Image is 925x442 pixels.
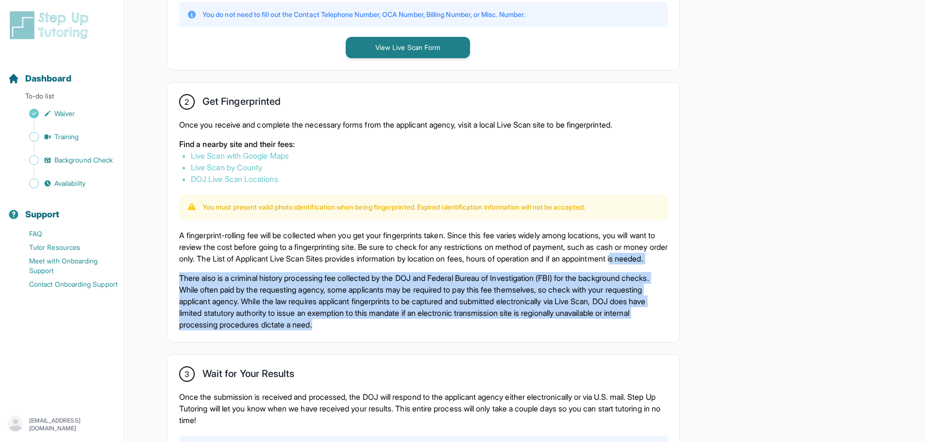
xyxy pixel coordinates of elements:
[54,109,75,118] span: Waiver
[179,272,668,330] p: There also is a criminal history processing fee collected by the DOJ and Federal Bureau of Invest...
[29,417,116,432] p: [EMAIL_ADDRESS][DOMAIN_NAME]
[8,416,116,433] button: [EMAIL_ADDRESS][DOMAIN_NAME]
[4,192,120,225] button: Support
[202,368,294,383] h2: Wait for Your Results
[346,42,470,52] a: View Live Scan Form
[179,229,668,264] p: A fingerprint-rolling fee will be collected when you get your fingerprints taken. Since this fee ...
[8,72,71,85] a: Dashboard
[179,119,668,131] p: Once you receive and complete the necessary forms from the applicant agency, visit a local Live S...
[8,177,124,190] a: Availability
[202,10,525,19] p: You do not need to fill out the Contact Telephone Number, OCA Number, Billing Number, or Misc. Nu...
[8,254,124,278] a: Meet with Onboarding Support
[8,130,124,144] a: Training
[4,56,120,89] button: Dashboard
[346,37,470,58] button: View Live Scan Form
[191,163,262,172] a: Live Scan by County
[8,107,124,120] a: Waiver
[8,10,94,41] img: logo
[202,202,585,212] p: You must present valid photo identification when being fingerprinted. Expired identification info...
[25,72,71,85] span: Dashboard
[202,96,281,111] h2: Get Fingerprinted
[4,91,120,105] p: To-do list
[179,138,668,150] p: Find a nearby site and their fees:
[191,174,278,184] a: DOJ Live Scan Locations
[8,278,124,291] a: Contact Onboarding Support
[54,155,113,165] span: Background Check
[25,208,60,221] span: Support
[54,179,85,188] span: Availability
[179,391,668,426] p: Once the submission is received and processed, the DOJ will respond to the applicant agency eithe...
[185,368,189,380] span: 3
[191,151,289,161] a: Live Scan with Google Maps
[8,227,124,241] a: FAQ
[8,241,124,254] a: Tutor Resources
[185,96,189,108] span: 2
[54,132,79,142] span: Training
[8,153,124,167] a: Background Check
